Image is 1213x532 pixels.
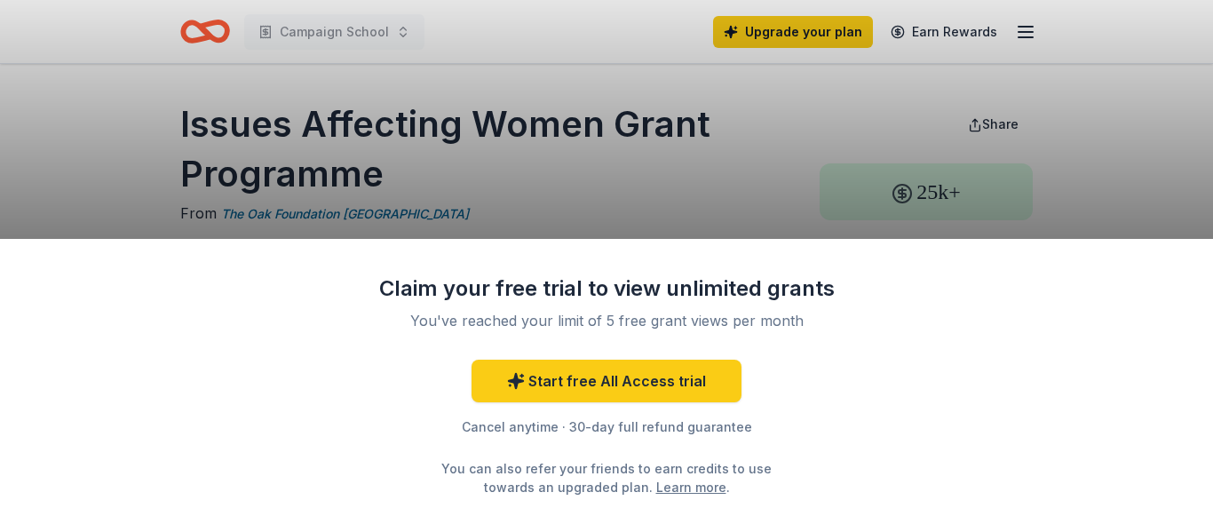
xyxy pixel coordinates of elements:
[376,274,837,303] div: Claim your free trial to view unlimited grants
[397,310,816,331] div: You've reached your limit of 5 free grant views per month
[472,360,741,402] a: Start free All Access trial
[376,417,837,438] div: Cancel anytime · 30-day full refund guarantee
[425,459,788,496] div: You can also refer your friends to earn credits to use towards an upgraded plan. .
[656,478,726,496] a: Learn more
